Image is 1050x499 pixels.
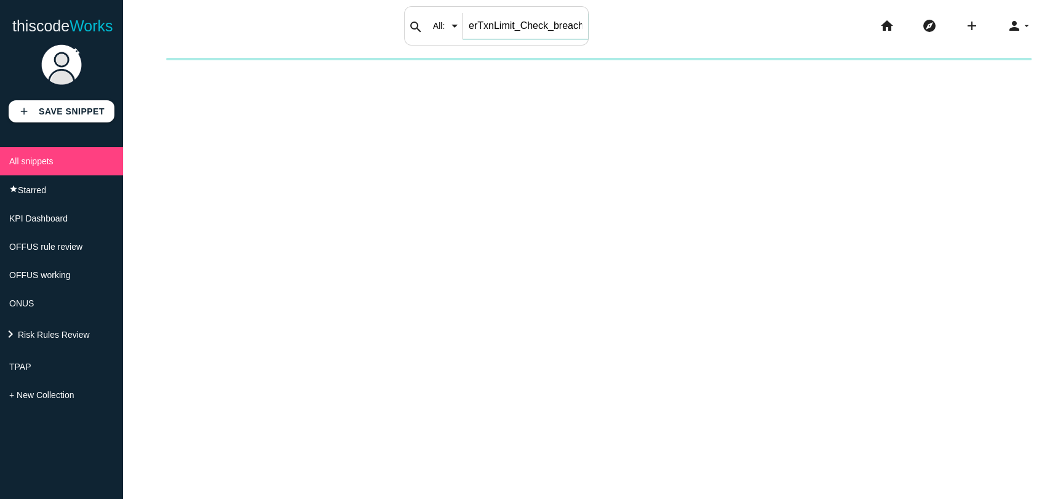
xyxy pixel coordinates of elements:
[18,330,90,340] span: Risk Rules Review
[1007,6,1022,46] i: person
[880,6,894,46] i: home
[70,17,113,34] span: Works
[9,156,54,166] span: All snippets
[9,100,114,122] a: addSave Snippet
[9,214,68,223] span: KPI Dashboard
[18,185,46,195] span: Starred
[18,100,30,122] i: add
[9,390,74,400] span: + New Collection
[922,6,937,46] i: explore
[9,298,34,308] span: ONUS
[3,327,18,341] i: keyboard_arrow_right
[408,7,423,47] i: search
[40,43,83,86] img: user.png
[463,13,587,39] input: Search my snippets
[39,106,105,116] b: Save Snippet
[9,242,82,252] span: OFFUS rule review
[12,6,113,46] a: thiscodeWorks
[9,185,18,193] i: star
[1022,6,1032,46] i: arrow_drop_down
[964,6,979,46] i: add
[405,7,427,45] button: search
[9,270,71,280] span: OFFUS working
[9,362,31,372] span: TPAP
